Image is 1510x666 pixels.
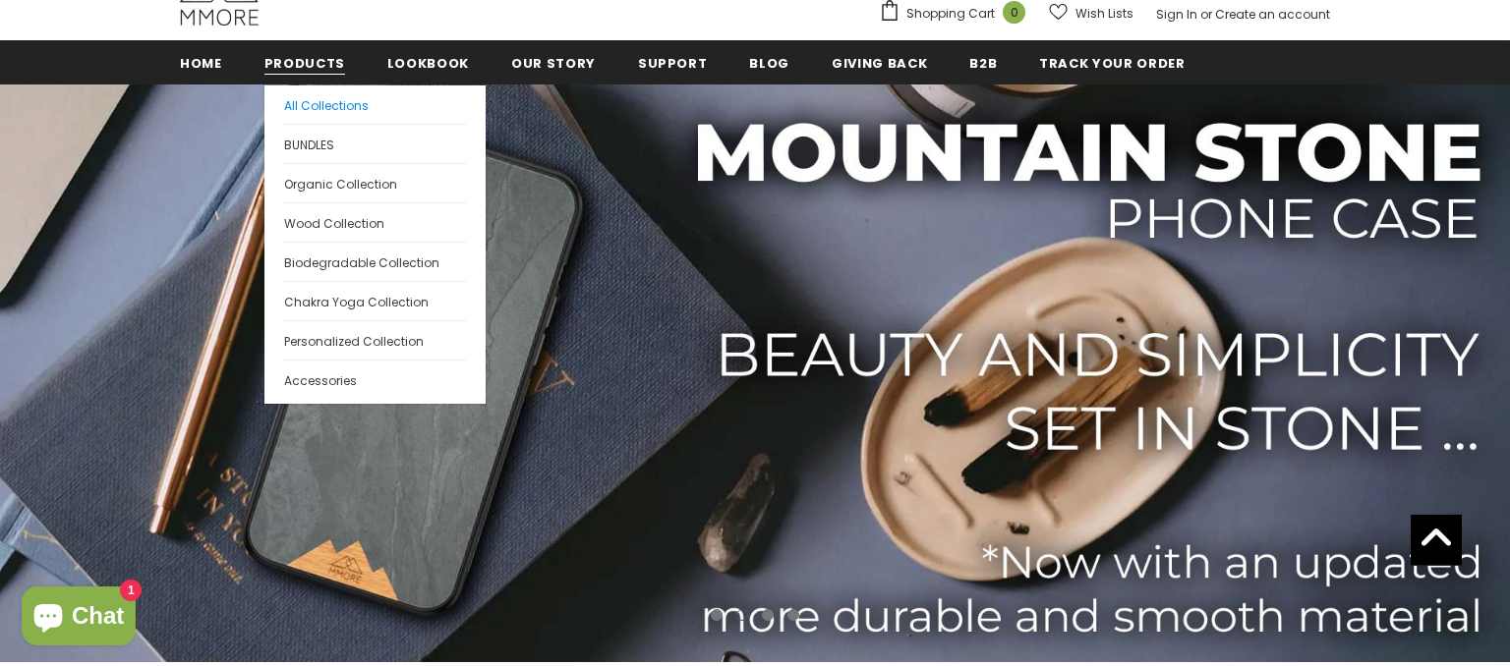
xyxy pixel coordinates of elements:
[284,97,369,114] span: All Collections
[284,281,466,320] a: Chakra Yoga Collection
[832,54,927,73] span: Giving back
[511,40,596,84] a: Our Story
[284,85,466,124] a: All Collections
[1156,6,1197,23] a: Sign In
[1200,6,1212,23] span: or
[762,609,774,621] button: 3
[16,586,142,650] inbox-online-store-chat: Shopify online store chat
[736,609,748,621] button: 2
[749,54,789,73] span: Blog
[638,54,708,73] span: support
[969,40,997,84] a: B2B
[749,40,789,84] a: Blog
[284,294,429,310] span: Chakra Yoga Collection
[1075,4,1133,24] span: Wish Lists
[511,54,596,73] span: Our Story
[284,372,357,389] span: Accessories
[284,163,466,202] a: Organic Collection
[906,4,995,24] span: Shopping Cart
[180,54,222,73] span: Home
[180,40,222,84] a: Home
[387,54,469,73] span: Lookbook
[638,40,708,84] a: support
[284,360,466,399] a: Accessories
[264,40,345,84] a: Products
[284,215,384,232] span: Wood Collection
[711,609,723,621] button: 1
[284,254,439,271] span: Biodegradable Collection
[284,242,466,281] a: Biodegradable Collection
[387,40,469,84] a: Lookbook
[787,609,799,621] button: 4
[284,137,334,153] span: BUNDLES
[284,202,466,242] a: Wood Collection
[832,40,927,84] a: Giving back
[284,176,397,193] span: Organic Collection
[264,54,345,73] span: Products
[284,333,424,350] span: Personalized Collection
[284,320,466,360] a: Personalized Collection
[1003,1,1025,24] span: 0
[284,124,466,163] a: BUNDLES
[969,54,997,73] span: B2B
[1215,6,1330,23] a: Create an account
[1039,40,1185,84] a: Track your order
[1039,54,1185,73] span: Track your order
